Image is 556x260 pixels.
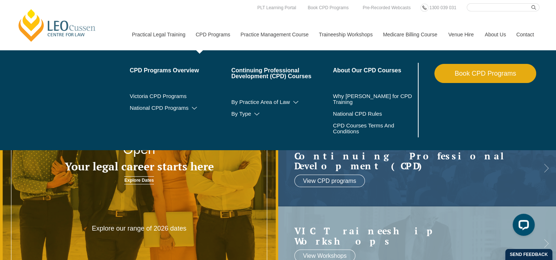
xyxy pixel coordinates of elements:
a: About Our CPD Courses [333,68,416,73]
a: Book CPD Programs [306,4,350,12]
a: Victoria CPD Programs [130,93,232,99]
a: Pre-Recorded Webcasts [361,4,413,12]
iframe: LiveChat chat widget [507,211,538,242]
h3: Your legal career starts here [55,160,222,173]
a: VIC Traineeship Workshops [294,226,525,246]
span: 1300 039 031 [429,5,456,10]
h2: 2026 PLT Intakes Now Open [55,128,222,157]
a: Why [PERSON_NAME] for CPD Training [333,93,416,105]
h2: Continuing Professional Development (CPD) [294,151,525,171]
a: Venue Hire [443,19,479,50]
a: Practical Legal Training [126,19,190,50]
a: By Type [231,111,333,117]
a: Book CPD Programs [434,64,536,83]
a: 1300 039 031 [427,4,458,12]
a: View CPD programs [294,174,365,187]
a: Medicare Billing Course [377,19,443,50]
p: Explore our range of 2026 dates [83,224,195,233]
a: About Us [479,19,511,50]
a: Practice Management Course [235,19,313,50]
a: Continuing ProfessionalDevelopment (CPD) [294,151,525,171]
a: Traineeship Workshops [313,19,377,50]
a: CPD Programs Overview [130,68,232,73]
a: National CPD Programs [130,105,232,111]
a: Continuing Professional Development (CPD) Courses [231,68,333,79]
a: CPD Courses Terms And Conditions [333,123,398,134]
a: CPD Programs [190,19,235,50]
a: By Practice Area of Law [231,99,333,105]
a: National CPD Rules [333,111,416,117]
a: [PERSON_NAME] Centre for Law [17,8,98,43]
a: Explore Dates [124,176,154,184]
a: Contact [511,19,539,50]
a: PLT Learning Portal [255,4,298,12]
